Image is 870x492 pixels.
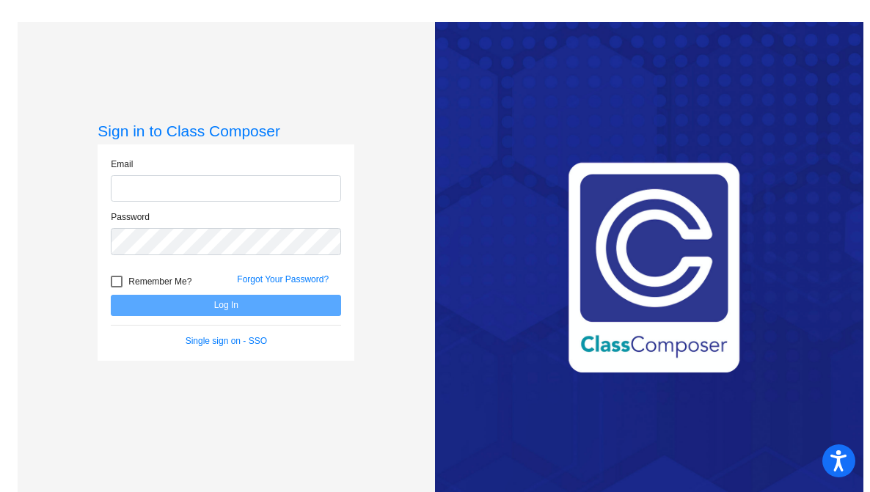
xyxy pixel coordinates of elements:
a: Forgot Your Password? [237,274,329,284]
a: Single sign on - SSO [186,336,267,346]
h3: Sign in to Class Composer [98,122,354,140]
label: Email [111,158,133,171]
label: Password [111,210,150,224]
button: Log In [111,295,341,316]
span: Remember Me? [128,273,191,290]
